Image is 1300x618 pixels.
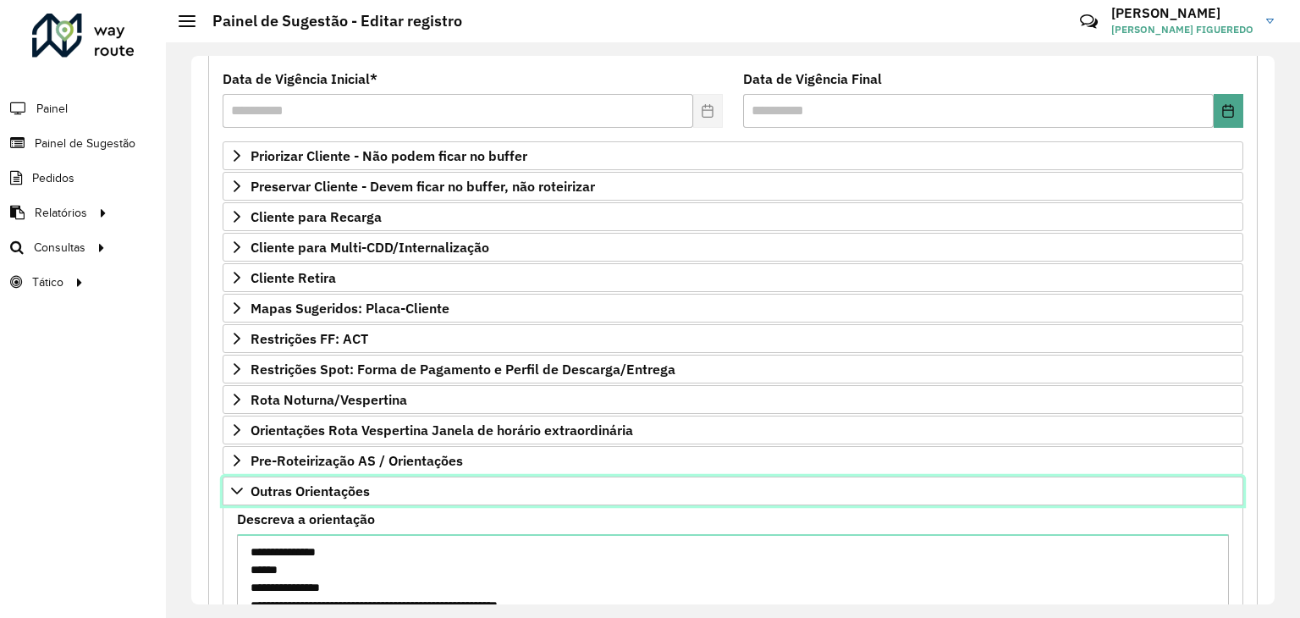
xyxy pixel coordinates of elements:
span: Restrições FF: ACT [251,332,368,345]
a: Priorizar Cliente - Não podem ficar no buffer [223,141,1243,170]
span: Priorizar Cliente - Não podem ficar no buffer [251,149,527,163]
a: Cliente para Multi-CDD/Internalização [223,233,1243,262]
a: Cliente para Recarga [223,202,1243,231]
span: Orientações Rota Vespertina Janela de horário extraordinária [251,423,633,437]
h2: Painel de Sugestão - Editar registro [196,12,462,30]
a: Outras Orientações [223,477,1243,505]
span: Pre-Roteirização AS / Orientações [251,454,463,467]
a: Contato Rápido [1071,3,1107,40]
a: Cliente Retira [223,263,1243,292]
label: Data de Vigência Inicial [223,69,377,89]
span: Cliente Retira [251,271,336,284]
a: Pre-Roteirização AS / Orientações [223,446,1243,475]
span: Cliente para Multi-CDD/Internalização [251,240,489,254]
span: Preservar Cliente - Devem ficar no buffer, não roteirizar [251,179,595,193]
a: Preservar Cliente - Devem ficar no buffer, não roteirizar [223,172,1243,201]
button: Choose Date [1214,94,1243,128]
a: Orientações Rota Vespertina Janela de horário extraordinária [223,416,1243,444]
span: Mapas Sugeridos: Placa-Cliente [251,301,449,315]
span: Tático [32,273,63,291]
a: Rota Noturna/Vespertina [223,385,1243,414]
span: Painel [36,100,68,118]
label: Data de Vigência Final [743,69,882,89]
span: Cliente para Recarga [251,210,382,223]
a: Restrições FF: ACT [223,324,1243,353]
span: Outras Orientações [251,484,370,498]
span: Consultas [34,239,85,257]
h3: [PERSON_NAME] [1111,5,1253,21]
span: Relatórios [35,204,87,222]
a: Restrições Spot: Forma de Pagamento e Perfil de Descarga/Entrega [223,355,1243,383]
span: Restrições Spot: Forma de Pagamento e Perfil de Descarga/Entrega [251,362,675,376]
span: Painel de Sugestão [35,135,135,152]
span: Pedidos [32,169,74,187]
label: Descreva a orientação [237,509,375,529]
span: [PERSON_NAME] FIGUEREDO [1111,22,1253,37]
a: Mapas Sugeridos: Placa-Cliente [223,294,1243,323]
span: Rota Noturna/Vespertina [251,393,407,406]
